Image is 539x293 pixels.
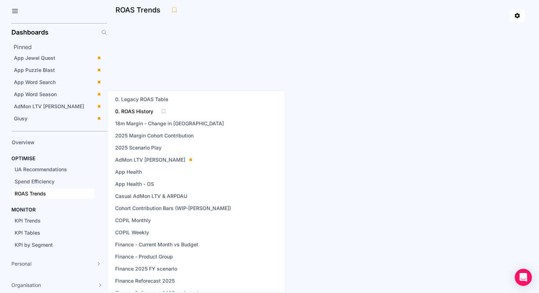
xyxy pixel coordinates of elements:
span: Organisation [11,282,41,289]
h3: ROAS Trends [115,6,165,14]
a: ROAS Trends [12,188,95,199]
span: UA Recommendations [15,166,67,172]
span: Overview [12,139,35,145]
a: App Health [113,167,144,177]
a: 2025 Margin Cohort Contribution [113,131,196,141]
span: App Jewel Quest [14,55,55,61]
a: COPIL Weekly [113,227,151,237]
a: Finance - Current Month vs Budget [113,240,200,250]
a: 0. ROAS History [113,106,155,116]
a: KPI Trends [12,215,95,226]
span: 2025 Margin Cohort Contribution [115,132,194,139]
a: App Word Season [11,89,105,100]
span: Finance - Current Month vs Budget [115,241,198,248]
span: Finance - Product Group [115,253,173,260]
span: 0. ROAS History [115,108,153,115]
a: Overview [9,137,95,148]
span: Giusy [14,115,27,121]
a: 0. Legacy ROAS Table [113,94,170,104]
a: UA Recommendations [12,164,95,175]
h4: MONITOR [11,206,36,213]
span: Personal [11,260,31,267]
a: AdMon LTV [PERSON_NAME] [113,155,195,165]
span: Finance 2025 FY scenario [115,265,177,272]
span: App Word Season [14,91,57,97]
a: Casual AdMon LTV & ARPDAU [113,191,189,201]
a: Cohort Contribution Bars (WIP-[PERSON_NAME]) [113,203,233,213]
span: App Puzzle Blast [14,67,55,73]
a: COPIL Monthly [113,215,153,225]
a: App Puzzle Blast [11,65,105,75]
a: KPI Tables [12,227,95,238]
a: 2025 Scenario Play [113,143,164,153]
a: Giusy [11,113,105,124]
a: 18m Margin - Change in [GEOGRAPHIC_DATA] [113,119,226,129]
span: Cohort Contribution Bars (WIP-[PERSON_NAME]) [115,205,231,212]
a: App Jewel Quest [11,53,105,63]
h2: Dashboards [11,29,48,36]
span: Casual AdMon LTV & ARPDAU [115,193,187,200]
a: Finance Reforecast 2025 [113,276,177,286]
span: COPIL Weekly [115,229,149,236]
h2: Pinned [14,43,107,51]
a: Finance 2025 FY scenario [113,264,179,274]
span: 2025 Scenario Play [115,144,161,151]
a: App Health - OS [113,179,156,189]
span: App Health - OS [115,180,154,188]
span: 18m Margin - Change in [GEOGRAPHIC_DATA] [115,120,224,127]
span: COPIL Monthly [115,217,151,224]
a: App Word Search [11,77,105,88]
a: KPI by Segment [12,240,95,250]
span: Finance Reforecast 2025 [115,277,175,284]
a: AdMon LTV [PERSON_NAME] [11,101,105,112]
span: AdMon LTV [PERSON_NAME] [14,103,84,109]
span: KPI Trends [15,218,41,224]
span: KPI by Segment [15,242,53,248]
a: Finance - Product Group [113,252,175,262]
a: Spend Efficiency [12,176,95,187]
h4: OPTIMISE [11,155,35,162]
span: App Word Search [14,79,56,85]
span: App Health [115,168,142,176]
span: KPI Tables [15,230,40,236]
span: 0. Legacy ROAS Table [115,96,168,103]
span: ROAS Trends [15,190,46,197]
div: Open Intercom Messenger [515,269,532,286]
span: AdMon LTV [PERSON_NAME] [115,156,185,163]
span: Spend Efficiency [15,178,55,184]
